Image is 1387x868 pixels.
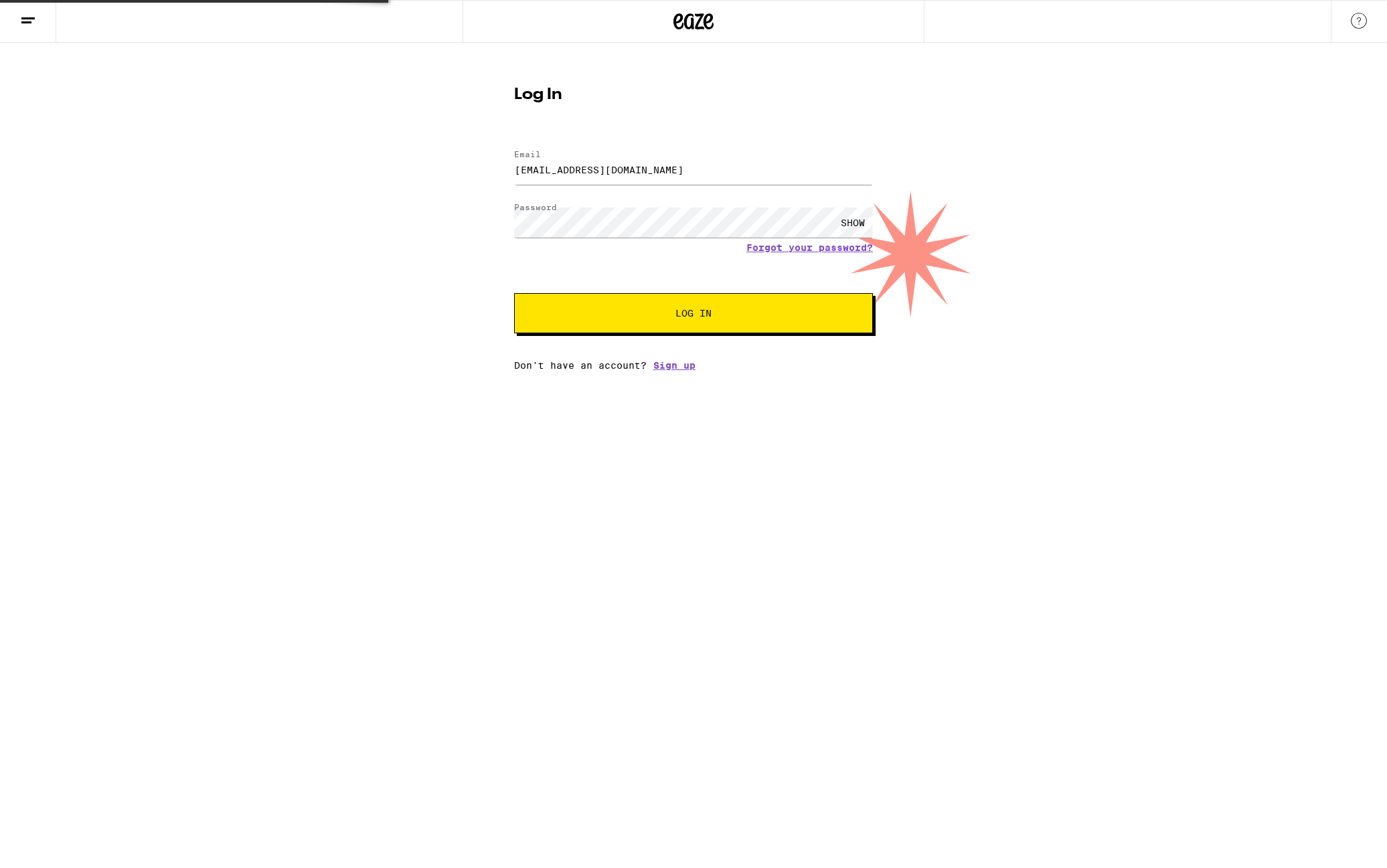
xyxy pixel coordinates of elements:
[514,203,557,211] label: Password
[675,309,712,318] span: Log In
[8,9,96,20] span: Hi. Need any help?
[514,87,873,103] h1: Log In
[653,360,696,371] a: Sign up
[746,242,873,253] a: Forgot your password?
[514,360,873,371] div: Don't have an account?
[514,150,541,159] label: Email
[514,155,873,185] input: Email
[514,293,873,333] button: Log In
[833,207,873,238] div: SHOW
